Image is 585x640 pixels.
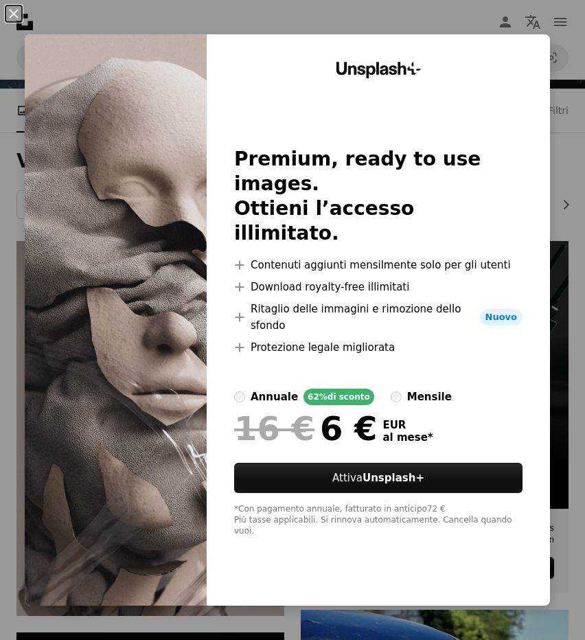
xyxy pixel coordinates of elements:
[234,391,245,402] input: annuale62%di sconto
[234,463,523,493] button: AttivaUnsplash+
[234,301,523,334] li: Ritaglio delle immagini e rimozione dello sfondo
[391,391,402,402] input: mensile
[234,411,377,446] div: 6 €
[234,504,523,537] div: *Con pagamento annuale, fatturato in anticipo 72 € Più tasse applicabili. Si rinnova automaticame...
[234,279,523,295] li: Download royalty-free illimitati
[234,257,523,273] li: Contenuti aggiunti mensilmente solo per gli utenti
[303,389,374,405] div: 62% di sconto
[480,309,523,325] span: Nuovo
[234,147,523,246] h2: Premium, ready to use images. Ottieni l’accesso illimitato.
[382,419,433,431] span: EUR
[234,411,314,446] span: 16 €
[363,472,424,484] strong: Unsplash+
[251,389,298,405] div: annuale
[407,389,452,405] div: mensile
[382,431,433,444] span: al mese *
[234,339,523,356] li: Protezione legale migliorata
